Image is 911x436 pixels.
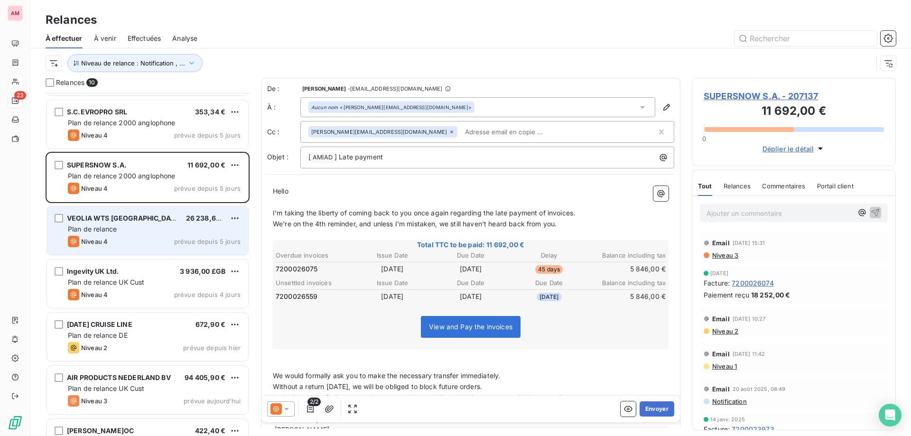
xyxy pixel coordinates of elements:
div: grid [46,93,250,436]
span: Facture : [704,424,730,434]
span: Email [712,385,730,393]
span: Plan de relance DE [68,331,128,339]
span: AIR PRODUCTS NEDERLAND BV [67,373,171,381]
span: Niveau 4 [81,131,108,139]
span: 11 692,00 € [187,161,225,169]
span: AMIAD [311,152,334,163]
span: À effectuer [46,34,83,43]
span: prévue depuis 5 jours [174,238,241,245]
span: ] Late payment [335,153,383,161]
span: Déplier le détail [762,144,814,154]
span: [DATE] 11:42 [733,351,765,357]
span: 7200026074 [732,278,774,288]
th: Issue Date [353,278,431,288]
span: Plan de relance 2000 anglophone [68,172,176,180]
span: [PERSON_NAME] [302,86,346,92]
td: [DATE] [353,291,431,302]
label: À : [267,102,300,112]
div: <[PERSON_NAME][EMAIL_ADDRESS][DOMAIN_NAME]> [311,104,472,111]
em: Aucun nom [311,104,338,111]
span: Total TTC to be paid: 11 692,00 € [274,240,667,250]
td: [DATE] [432,264,509,274]
span: 26 238,62 € [186,214,227,222]
span: 18 252,00 € [751,290,790,300]
span: SUPERSNOW S.A. [67,161,127,169]
span: Relances [56,78,84,87]
span: prévue depuis 5 jours [174,131,241,139]
span: Niveau 2 [81,344,107,352]
span: 672,90 € [195,320,225,328]
span: [DATE] [537,293,562,301]
span: 94 405,90 € [185,373,225,381]
span: Email [712,350,730,358]
span: SUPERSNOW S.A. - 207137 [704,90,884,102]
span: Commentaires [762,182,806,190]
span: In the interests of all concerned, we hope that you will settle this matter as quickly as possible. [273,393,573,401]
span: Niveau 4 [81,185,108,192]
span: Analyse [172,34,197,43]
span: 422,40 € [195,427,225,435]
span: [DATE] 10:27 [733,316,766,322]
span: Yours faithfully [273,415,320,423]
span: 7200026075 [276,264,318,274]
span: Email [712,315,730,323]
span: prévue depuis 5 jours [174,185,241,192]
td: [DATE] [432,291,509,302]
th: Due Date [432,250,509,260]
div: Open Intercom Messenger [879,404,902,427]
img: Logo LeanPay [8,415,23,430]
td: 5 846,00 € [589,264,666,274]
span: Facture : [704,278,730,288]
span: Niveau de relance : Notification , ... [81,59,185,67]
span: [PERSON_NAME][EMAIL_ADDRESS][DOMAIN_NAME] [311,129,447,135]
span: S.C.EVROPRO SRL [67,108,127,116]
td: 7200026559 [275,291,353,302]
span: Niveau 4 [81,291,108,298]
span: 353,34 € [195,108,225,116]
button: Niveau de relance : Notification , ... [67,54,203,72]
span: 20 août 2025, 08:49 [733,386,786,392]
span: Effectuées [128,34,161,43]
th: Due Date [511,278,588,288]
input: Adresse email en copie ... [461,125,571,139]
th: Issue Date [353,250,431,260]
button: Déplier le détail [760,143,828,154]
span: Niveau 4 [81,238,108,245]
span: - [EMAIL_ADDRESS][DOMAIN_NAME] [348,86,442,92]
span: 3 936,00 £GB [180,267,225,275]
span: 45 days [535,265,563,274]
span: prévue aujourd’hui [184,397,241,405]
h3: Relances [46,11,97,28]
span: prévue depuis 4 jours [174,291,241,298]
span: I'm taking the liberty of coming back to you once again regarding the late payment of invoices. [273,209,575,217]
span: Plan de relance UK Cust [68,278,144,286]
span: 7200023973 [732,424,774,434]
td: 5 846,00 € [589,291,666,302]
span: [ [308,153,311,161]
span: We would formally ask you to make the necessary transfer immediately. [273,371,500,380]
span: Plan de relance UK Cust [68,384,144,392]
span: 10 [86,78,97,87]
span: Portail client [817,182,854,190]
span: View and Pay the invoices [429,323,512,331]
span: 2/2 [307,398,321,406]
th: Delay [511,250,588,260]
span: [DATE] 15:31 [733,240,765,246]
span: [PERSON_NAME]OC [67,427,134,435]
span: Without a return [DATE], we will be obliged to block future orders. [273,382,482,390]
span: Ingevity UK Ltd. [67,267,119,275]
div: AM [8,6,23,21]
span: Plan de relance 2000 anglophone [68,119,176,127]
th: Unsettled invoices [275,278,353,288]
span: [DATE] [710,270,728,276]
span: Niveau 1 [711,362,737,370]
span: Notification [711,398,747,405]
button: Envoyer [640,401,674,417]
span: [DATE] CRUISE LINE [67,320,132,328]
span: Niveau 3 [711,251,738,259]
th: Balance including tax [589,250,666,260]
span: Hello [273,187,288,195]
span: Email [712,239,730,247]
th: Balance including tax [589,278,666,288]
span: Relances [724,182,751,190]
